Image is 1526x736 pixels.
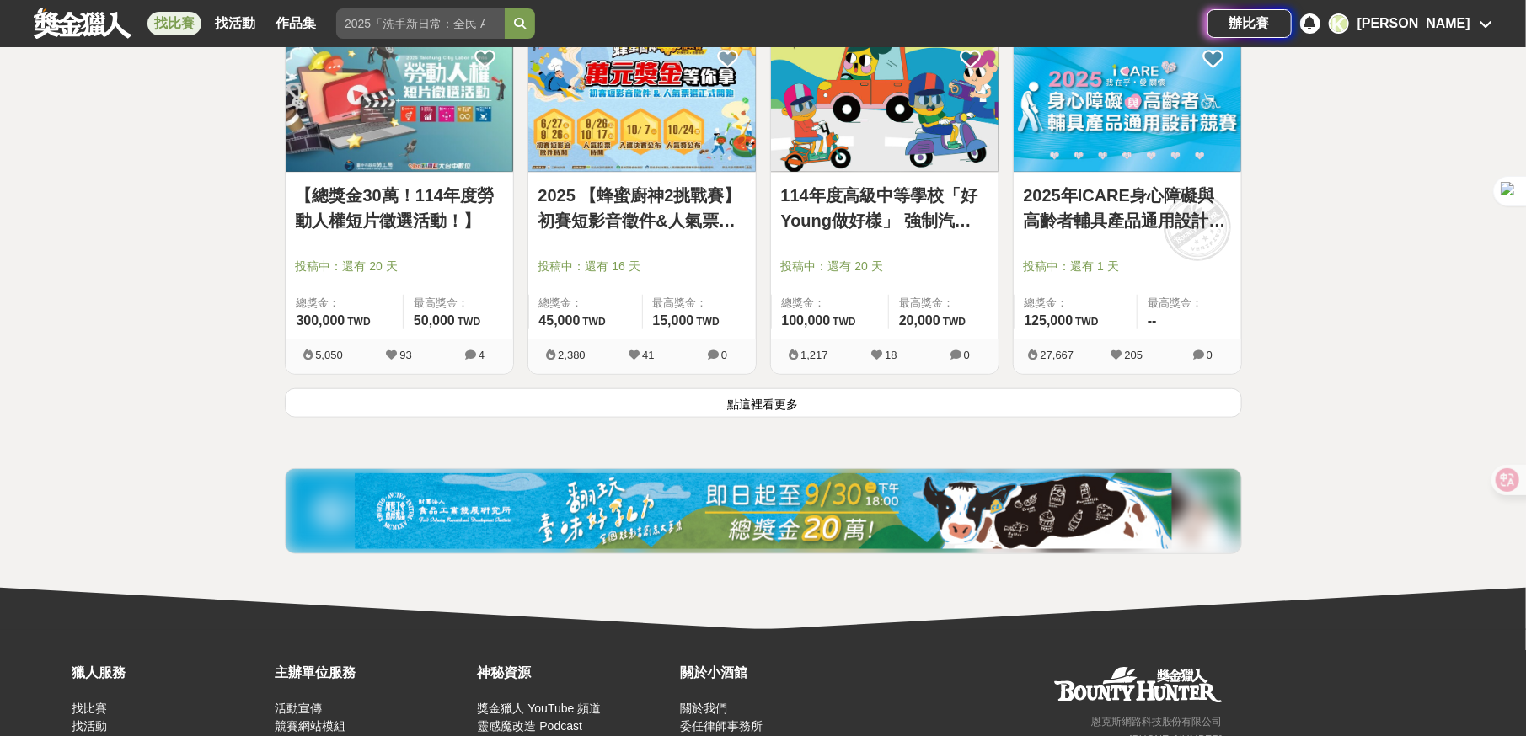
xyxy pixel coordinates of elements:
span: 4 [479,349,485,361]
button: 點這裡看更多 [285,388,1242,418]
span: 0 [721,349,727,361]
span: 27,667 [1041,349,1074,361]
a: 找活動 [72,719,107,733]
span: 2,380 [558,349,586,361]
span: 0 [1207,349,1213,361]
div: 關於小酒館 [680,663,875,683]
img: Cover Image [1014,31,1241,172]
span: 投稿中：還有 20 天 [296,258,503,275]
a: 競賽網站模組 [275,719,345,733]
span: 15,000 [653,313,694,328]
span: 18 [885,349,897,361]
span: 最高獎金： [414,295,503,312]
div: 主辦單位服務 [275,663,469,683]
span: 50,000 [414,313,455,328]
a: Cover Image [528,31,756,173]
a: 2025年ICARE身心障礙與高齡者輔具產品通用設計競賽 [1024,183,1231,233]
span: 100,000 [782,313,831,328]
span: 125,000 [1025,313,1074,328]
img: Cover Image [528,31,756,172]
span: 20,000 [899,313,940,328]
a: 【總獎金30萬！114年度勞動人權短片徵選活動！】 [296,183,503,233]
small: 恩克斯網路科技股份有限公司 [1091,716,1223,728]
span: 0 [964,349,970,361]
input: 2025「洗手新日常：全民 ALL IN」洗手歌全台徵選 [336,8,505,39]
span: TWD [1075,316,1098,328]
span: 總獎金： [1025,295,1127,312]
span: TWD [943,316,966,328]
div: 神秘資源 [478,663,672,683]
span: 投稿中：還有 20 天 [781,258,988,275]
span: TWD [347,316,370,328]
a: 辦比賽 [1207,9,1292,38]
a: Cover Image [1014,31,1241,173]
img: Cover Image [771,31,999,172]
img: 0721bdb2-86f1-4b3e-8aa4-d67e5439bccf.jpg [355,473,1172,549]
span: 投稿中：還有 16 天 [538,258,746,275]
span: 5,050 [315,349,343,361]
span: 41 [642,349,654,361]
a: Cover Image [771,31,999,173]
a: 找比賽 [72,701,107,715]
span: TWD [582,316,605,328]
a: 2025 【蜂蜜廚神2挑戰賽】初賽短影音徵件&人氣票選正式開跑！ [538,183,746,233]
a: 關於我們 [680,701,727,715]
span: 最高獎金： [653,295,746,312]
span: TWD [833,316,855,328]
span: TWD [696,316,719,328]
div: K [1329,13,1349,34]
span: 總獎金： [782,295,878,312]
a: 114年度高級中等學校「好Young做好樣」 強制汽車責任保險宣導短片徵選活動 [781,183,988,233]
span: -- [1148,313,1157,328]
a: 活動宣傳 [275,701,322,715]
a: 作品集 [269,12,323,35]
span: 205 [1125,349,1143,361]
span: 最高獎金： [1148,295,1230,312]
span: 45,000 [539,313,581,328]
span: 總獎金： [539,295,632,312]
div: 獵人服務 [72,663,266,683]
a: Cover Image [286,31,513,173]
span: 總獎金： [297,295,393,312]
a: 獎金獵人 YouTube 頻道 [478,701,602,715]
span: 投稿中：還有 1 天 [1024,258,1231,275]
div: [PERSON_NAME] [1357,13,1470,34]
span: 最高獎金： [899,295,988,312]
span: 1,217 [800,349,828,361]
span: 93 [399,349,411,361]
span: 300,000 [297,313,345,328]
span: TWD [458,316,480,328]
a: 找比賽 [147,12,201,35]
a: 靈感魔改造 Podcast [478,719,582,733]
a: 委任律師事務所 [680,719,763,733]
img: Cover Image [286,31,513,172]
a: 找活動 [208,12,262,35]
